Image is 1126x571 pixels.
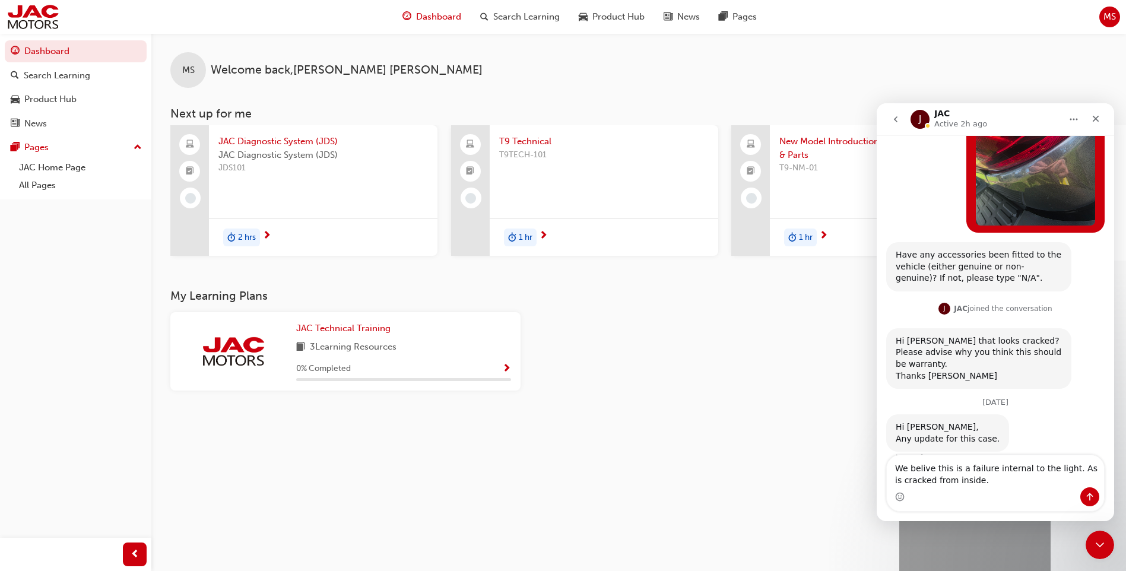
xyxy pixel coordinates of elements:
span: 2 hrs [238,231,256,245]
span: Product Hub [592,10,645,24]
span: JAC Diagnostic System (JDS) [218,135,428,148]
a: search-iconSearch Learning [471,5,569,29]
a: New Model Introduction JAC T9 Service & PartsT9-NM-01duration-icon1 hr [731,125,998,256]
span: 1 hr [799,231,813,245]
iframe: Intercom live chat [1086,531,1114,559]
span: MS [1103,10,1116,24]
div: Hi [PERSON_NAME], [19,318,123,330]
span: pages-icon [11,142,20,153]
span: JDS101 [218,161,428,175]
div: Product Hub [24,93,77,106]
span: 3 Learning Resources [310,340,397,355]
a: All Pages [14,176,147,195]
span: guage-icon [402,9,411,24]
a: car-iconProduct Hub [569,5,654,29]
button: Send a message… [204,384,223,403]
div: joined the conversation [77,200,175,211]
iframe: Intercom live chat [877,103,1114,521]
span: News [677,10,700,24]
span: learningRecordVerb_NONE-icon [746,193,757,204]
button: Show Progress [502,361,511,376]
a: Dashboard [5,40,147,62]
span: news-icon [11,119,20,129]
span: duration-icon [788,230,797,245]
a: Product Hub [5,88,147,110]
div: Pages [24,141,49,154]
div: JAC says… [9,225,228,295]
span: booktick-icon [186,164,194,179]
div: Search Learning [24,69,90,83]
span: 0 % Completed [296,362,351,376]
span: Show Progress [502,364,511,375]
span: booktick-icon [466,164,474,179]
a: news-iconNews [654,5,709,29]
span: guage-icon [11,46,20,57]
span: JAC Diagnostic System (JDS) [218,148,428,162]
span: Dashboard [416,10,461,24]
div: News [24,117,47,131]
div: Hi [PERSON_NAME] that looks cracked?Please advise why you think this should be warranty.Thanks [P... [9,225,195,285]
span: laptop-icon [186,137,194,153]
span: learningRecordVerb_NONE-icon [465,193,476,204]
a: JAC Home Page [14,158,147,177]
div: Any update for this case. [19,330,123,342]
span: car-icon [11,94,20,105]
h3: Next up for me [151,107,1126,120]
div: JAC says… [9,311,228,375]
span: book-icon [296,340,305,355]
span: laptop-icon [466,137,474,153]
span: T9-NM-01 [779,161,989,175]
button: MS [1099,7,1120,27]
span: next-icon [262,231,271,242]
div: Have any accessories been fitted to the vehicle (either genuine or non-genuine)? If not, please t... [9,139,195,188]
span: Search Learning [493,10,560,24]
div: Hi [PERSON_NAME] that looks cracked? Please advise why you think this should be warranty. Thanks ... [19,232,185,278]
span: laptop-icon [747,137,755,153]
button: DashboardSearch LearningProduct HubNews [5,38,147,137]
span: duration-icon [508,230,516,245]
a: T9 TechnicalT9TECH-101duration-icon1 hr [451,125,718,256]
span: Welcome back , [PERSON_NAME] [PERSON_NAME] [211,64,483,77]
div: Fin says… [9,139,228,198]
button: Emoji picker [18,389,28,398]
div: JAC says… [9,198,228,225]
a: JAC Technical Training [296,322,395,335]
div: [DATE] [9,295,228,311]
a: guage-iconDashboard [393,5,471,29]
img: jac-portal [6,4,60,30]
div: Have any accessories been fitted to the vehicle (either genuine or non-genuine)? If not, please t... [19,146,185,181]
span: JAC Technical Training [296,323,391,334]
a: News [5,113,147,135]
span: pages-icon [719,9,728,24]
button: Pages [5,137,147,158]
span: search-icon [480,9,489,24]
span: T9 Technical [499,135,709,148]
span: search-icon [11,71,19,81]
a: pages-iconPages [709,5,766,29]
span: learningRecordVerb_NONE-icon [185,193,196,204]
span: T9TECH-101 [499,148,709,162]
span: up-icon [134,140,142,156]
h3: My Learning Plans [170,289,880,303]
span: next-icon [539,231,548,242]
span: next-icon [819,231,828,242]
span: New Model Introduction JAC T9 Service & Parts [779,135,989,161]
img: jac-portal [201,335,266,367]
a: JAC Diagnostic System (JDS)JAC Diagnostic System (JDS)JDS101duration-icon2 hrs [170,125,437,256]
a: Search Learning [5,65,147,87]
span: car-icon [579,9,588,24]
span: 1 hr [519,231,532,245]
span: prev-icon [131,547,139,562]
span: Pages [732,10,757,24]
span: news-icon [664,9,673,24]
div: Hi [PERSON_NAME],Any update for this case.JAC • 3h ago [9,311,132,348]
b: JAC [77,201,91,210]
textarea: Message… [10,352,227,384]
